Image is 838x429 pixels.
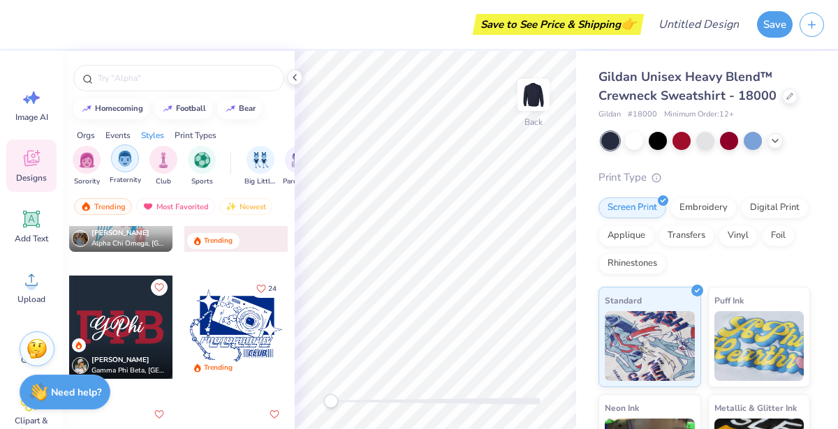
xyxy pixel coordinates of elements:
[324,394,338,408] div: Accessibility label
[91,239,167,249] span: Alpha Chi Omega, [GEOGRAPHIC_DATA]
[91,228,149,238] span: [PERSON_NAME]
[17,294,45,305] span: Upload
[659,225,714,246] div: Transfers
[81,105,92,113] img: trend_line.gif
[188,146,216,187] div: filter for Sports
[110,175,141,186] span: Fraternity
[291,152,307,168] img: Parent's Weekend Image
[520,81,547,109] img: Back
[105,129,131,142] div: Events
[74,198,132,215] div: Trending
[79,152,95,168] img: Sorority Image
[268,285,277,292] span: 24
[283,146,315,187] button: filter button
[142,202,154,211] img: most_fav.gif
[283,146,315,187] div: filter for Parent's Weekend
[73,98,149,119] button: homecoming
[95,105,143,112] div: homecoming
[598,109,621,121] span: Gildan
[110,146,141,187] button: filter button
[714,293,744,308] span: Puff Ink
[219,198,272,215] div: Newest
[154,98,212,119] button: football
[80,202,91,211] img: trending.gif
[598,68,777,104] span: Gildan Unisex Heavy Blend™ Crewneck Sweatshirt - 18000
[51,386,101,399] strong: Need help?
[225,105,236,113] img: trend_line.gif
[149,146,177,187] div: filter for Club
[151,406,168,423] button: Like
[91,366,167,376] span: Gamma Phi Beta, [GEOGRAPHIC_DATA][US_STATE]
[598,253,666,274] div: Rhinestones
[16,172,47,183] span: Designs
[476,14,640,35] div: Save to See Price & Shipping
[266,406,283,423] button: Like
[162,105,173,113] img: trend_line.gif
[714,311,804,381] img: Puff Ink
[194,152,210,168] img: Sports Image
[176,105,206,112] div: football
[741,197,809,218] div: Digital Print
[621,15,636,32] span: 👉
[156,176,171,187] span: Club
[77,129,95,142] div: Orgs
[204,236,233,246] div: Trending
[73,146,101,187] button: filter button
[762,225,795,246] div: Foil
[253,152,268,168] img: Big Little Reveal Image
[191,176,213,187] span: Sports
[664,109,734,121] span: Minimum Order: 12 +
[91,355,149,365] span: [PERSON_NAME]
[117,151,133,167] img: Fraternity Image
[96,71,275,85] input: Try "Alpha"
[647,10,750,38] input: Untitled Design
[217,98,262,119] button: bear
[74,176,100,187] span: Sorority
[714,400,797,415] span: Metallic & Glitter Ink
[244,146,277,187] button: filter button
[244,176,277,187] span: Big Little Reveal
[757,11,793,38] button: Save
[605,311,695,381] img: Standard
[719,225,758,246] div: Vinyl
[15,233,48,244] span: Add Text
[136,198,215,215] div: Most Favorited
[283,176,315,187] span: Parent's Weekend
[149,146,177,187] button: filter button
[250,279,283,298] button: Like
[605,400,639,415] span: Neon Ink
[73,146,101,187] div: filter for Sorority
[204,363,233,373] div: Trending
[151,279,168,296] button: Like
[598,170,810,186] div: Print Type
[226,202,237,211] img: newest.gif
[598,197,666,218] div: Screen Print
[156,152,171,168] img: Club Image
[605,293,642,308] span: Standard
[188,146,216,187] button: filter button
[524,116,543,128] div: Back
[244,146,277,187] div: filter for Big Little Reveal
[15,112,48,123] span: Image AI
[628,109,657,121] span: # 18000
[175,129,216,142] div: Print Types
[598,225,654,246] div: Applique
[670,197,737,218] div: Embroidery
[141,129,164,142] div: Styles
[239,105,256,112] div: bear
[110,144,141,186] div: filter for Fraternity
